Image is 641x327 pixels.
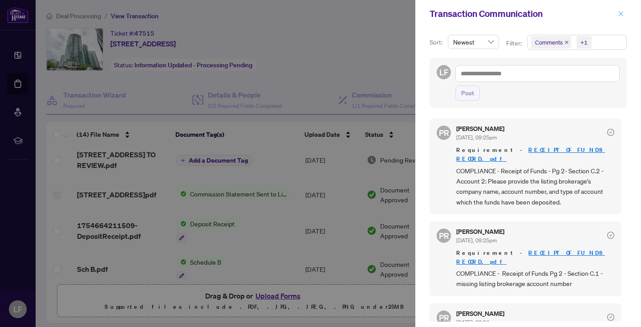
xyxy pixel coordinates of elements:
div: Transaction Communication [430,7,615,20]
span: PR [439,229,449,242]
span: PR [439,127,449,139]
button: Post [455,86,480,101]
div: +1 [580,38,588,47]
span: COMPLIANCE - Receipt of Funds Pg 2 - Section C.1 - missing listing brokerage account number [456,268,614,289]
span: Comments [531,36,571,49]
a: RECEIPT OF FUNDS RECORD.pdf [456,146,605,163]
span: Requirement - [456,249,614,266]
span: COMPLIANCE - Receipt of Funds - Pg 2- Section C.2 - Account 2: Please provide the listing brokera... [456,166,614,208]
span: Requirement - [456,146,614,163]
span: [DATE], 09:25pm [456,134,497,141]
span: check-circle [607,314,614,321]
span: Newest [453,35,494,49]
span: check-circle [607,129,614,136]
h5: [PERSON_NAME] [456,311,504,317]
span: [DATE], 09:25pm [456,237,497,244]
span: check-circle [607,232,614,239]
span: [DATE], 09:24pm [456,319,497,326]
span: Comments [535,38,563,47]
span: close [618,11,624,17]
span: PR [439,311,449,324]
span: LF [439,66,448,78]
p: Sort: [430,37,444,47]
h5: [PERSON_NAME] [456,126,504,132]
a: RECEIPT OF FUNDS RECORD.pdf [456,249,605,266]
h5: [PERSON_NAME] [456,229,504,235]
p: Filter: [506,38,523,48]
span: close [564,40,569,45]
